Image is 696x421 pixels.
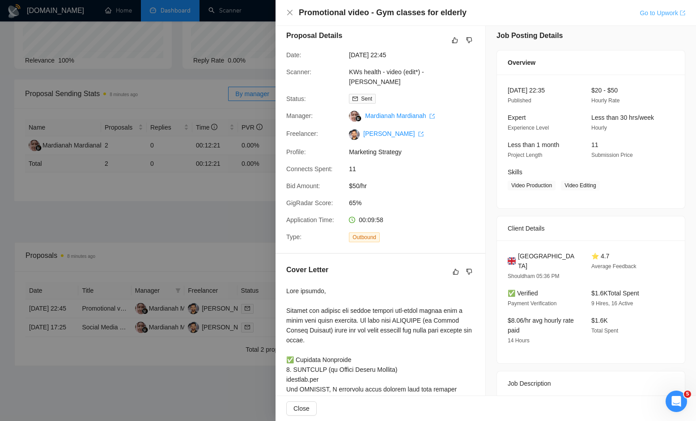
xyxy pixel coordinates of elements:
span: 14 Hours [508,337,530,344]
button: like [450,35,460,46]
div: Client Details [508,216,674,240]
span: close [286,9,293,16]
span: Expert [508,114,526,121]
img: 🇬🇧 [508,256,516,266]
span: [GEOGRAPHIC_DATA] [518,251,577,271]
span: Experience Level [508,125,549,131]
span: $50/hr [349,181,483,191]
iframe: Intercom live chat [666,391,687,412]
span: [DATE] 22:45 [349,50,483,60]
button: Close [286,401,317,416]
span: Payment Verification [508,300,556,307]
span: Manager: [286,112,313,119]
span: Project Length [508,152,542,158]
h4: Promotional video - Gym classes for elderly [299,7,467,18]
span: 11 [591,141,598,148]
span: 65% [349,198,483,208]
h5: Cover Letter [286,265,328,275]
span: ⭐ 4.7 [591,253,609,260]
span: $1.6K [591,317,608,324]
span: Freelancer: [286,130,318,137]
span: Scanner: [286,68,311,76]
span: Date: [286,51,301,59]
span: Outbound [349,232,380,242]
span: Less than 30 hrs/week [591,114,654,121]
span: dislike [466,268,472,275]
span: $20 - $50 [591,87,618,94]
span: export [680,10,685,16]
span: $1.6K Total Spent [591,290,639,297]
span: dislike [466,37,472,44]
span: Application Time: [286,216,334,223]
span: Video Editing [561,181,600,190]
span: like [452,37,458,44]
span: like [453,268,459,275]
img: gigradar-bm.png [355,115,361,122]
span: [DATE] 22:35 [508,87,545,94]
span: Video Production [508,181,556,190]
div: Job Description [508,371,674,396]
span: Hourly [591,125,607,131]
span: Overview [508,58,535,67]
span: 9 Hires, 16 Active [591,300,633,307]
span: Shouldham 05:36 PM [508,273,559,279]
span: Bid Amount: [286,182,320,189]
h5: Job Posting Details [497,30,563,41]
span: 5 [684,391,691,398]
a: [PERSON_NAME] export [363,130,424,137]
span: Hourly Rate [591,97,620,104]
span: clock-circle [349,217,355,223]
h5: Proposal Details [286,30,342,41]
button: like [450,266,461,277]
span: 11 [349,164,483,174]
span: GigRadar Score: [286,199,333,206]
span: Connects Spent: [286,165,333,173]
span: Type: [286,233,301,240]
span: Sent [361,96,372,102]
span: export [418,131,424,137]
span: Published [508,97,531,104]
span: Close [293,404,310,413]
span: Profile: [286,148,306,156]
span: Marketing Strategy [349,147,483,157]
span: Submission Price [591,152,633,158]
span: ✅ Verified [508,290,538,297]
button: dislike [464,35,475,46]
span: mail [352,96,358,101]
span: export [429,114,435,119]
img: c17AIh_ouQ017qqbpv5dMJlI87Xz-ZQrLW95avSDtJqyTu-v4YmXMF36r_-N9cmn4S [349,129,360,140]
span: Less than 1 month [508,141,559,148]
span: Average Feedback [591,263,637,269]
span: $8.06/hr avg hourly rate paid [508,317,574,334]
span: Status: [286,95,306,102]
span: 00:09:58 [359,216,383,223]
button: Close [286,9,293,17]
button: dislike [464,266,475,277]
span: Total Spent [591,328,618,334]
a: Go to Upworkexport [640,9,685,17]
span: Skills [508,168,522,176]
a: KWs health - video (edit*) - [PERSON_NAME] [349,68,424,85]
a: Mardianah Mardianah export [365,112,435,119]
